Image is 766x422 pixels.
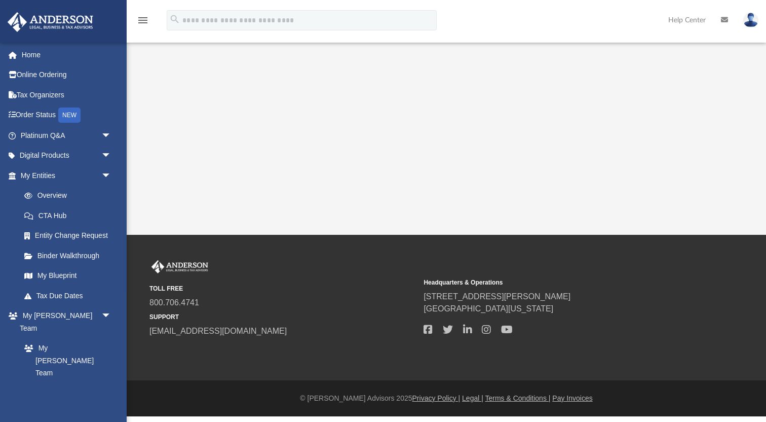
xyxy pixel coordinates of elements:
[149,260,210,273] img: Anderson Advisors Platinum Portal
[14,226,127,246] a: Entity Change Request
[14,338,117,383] a: My [PERSON_NAME] Team
[137,19,149,26] a: menu
[101,125,122,146] span: arrow_drop_down
[743,13,758,27] img: User Pic
[462,394,483,402] a: Legal |
[101,165,122,186] span: arrow_drop_down
[14,286,127,306] a: Tax Due Dates
[424,292,570,301] a: [STREET_ADDRESS][PERSON_NAME]
[137,14,149,26] i: menu
[7,306,122,338] a: My [PERSON_NAME] Teamarrow_drop_down
[14,205,127,226] a: CTA Hub
[14,266,122,286] a: My Blueprint
[7,146,127,166] a: Digital Productsarrow_drop_down
[7,125,127,146] a: Platinum Q&Aarrow_drop_down
[14,245,127,266] a: Binder Walkthrough
[14,383,122,403] a: Anderson System
[149,327,287,335] a: [EMAIL_ADDRESS][DOMAIN_NAME]
[149,284,416,293] small: TOLL FREE
[7,65,127,85] a: Online Ordering
[101,146,122,166] span: arrow_drop_down
[552,394,592,402] a: Pay Invoices
[14,186,127,206] a: Overview
[7,105,127,126] a: Order StatusNEW
[424,304,553,313] a: [GEOGRAPHIC_DATA][US_STATE]
[424,278,691,287] small: Headquarters & Operations
[485,394,551,402] a: Terms & Conditions |
[149,312,416,322] small: SUPPORT
[169,14,180,25] i: search
[7,165,127,186] a: My Entitiesarrow_drop_down
[412,394,461,402] a: Privacy Policy |
[58,108,81,123] div: NEW
[7,85,127,105] a: Tax Organizers
[5,12,96,32] img: Anderson Advisors Platinum Portal
[127,393,766,404] div: © [PERSON_NAME] Advisors 2025
[101,306,122,327] span: arrow_drop_down
[149,298,199,307] a: 800.706.4741
[7,45,127,65] a: Home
